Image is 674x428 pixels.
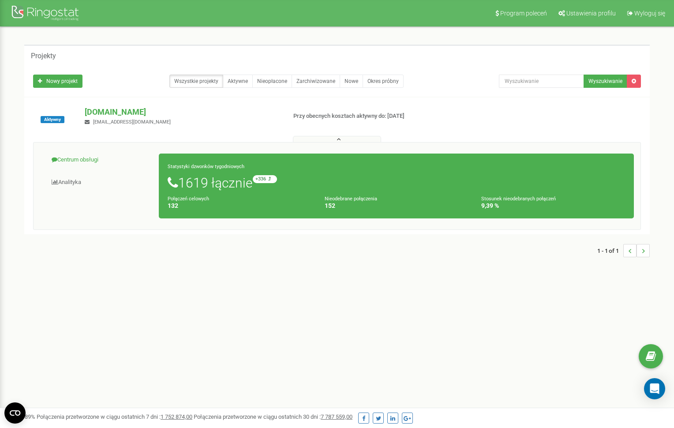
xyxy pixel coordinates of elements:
a: Nowe [340,75,363,88]
a: Nowy projekt [33,75,82,88]
a: Zarchiwizowane [292,75,340,88]
small: Nieodebrane połączenia [325,196,377,202]
p: Przy obecnych kosztach aktywny do: [DATE] [293,112,435,120]
small: Stosunek nieodebranych połączeń [481,196,556,202]
span: Połączenia przetworzone w ciągu ostatnich 30 dni : [194,413,352,420]
h4: 132 [168,203,311,209]
h1: 1619 łącznie [168,175,625,190]
u: 1 752 874,00 [161,413,192,420]
button: Wyszukiwanie [584,75,627,88]
h4: 152 [325,203,468,209]
h5: Projekty [31,52,56,60]
span: Połączenia przetworzone w ciągu ostatnich 7 dni : [37,413,192,420]
small: Połączeń celowych [168,196,209,202]
p: [DOMAIN_NAME] [85,106,278,118]
a: Okres próbny [363,75,404,88]
h4: 9,39 % [481,203,625,209]
small: +336 [253,175,277,183]
span: Aktywny [41,116,64,123]
a: Aktywne [223,75,253,88]
a: Centrum obsługi [40,149,159,171]
div: Open Intercom Messenger [644,378,665,399]
span: 1 - 1 of 1 [597,244,623,257]
span: Wyloguj się [634,10,665,17]
span: Program poleceń [500,10,547,17]
span: Ustawienia profilu [566,10,616,17]
button: Open CMP widget [4,402,26,424]
span: [EMAIL_ADDRESS][DOMAIN_NAME] [93,119,171,125]
u: 7 787 559,00 [321,413,352,420]
input: Wyszukiwanie [499,75,584,88]
a: Analityka [40,172,159,193]
a: Wszystkie projekty [169,75,223,88]
a: Nieopłacone [252,75,292,88]
nav: ... [597,235,650,266]
small: Statystyki dzwonków tygodniowych [168,164,244,169]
